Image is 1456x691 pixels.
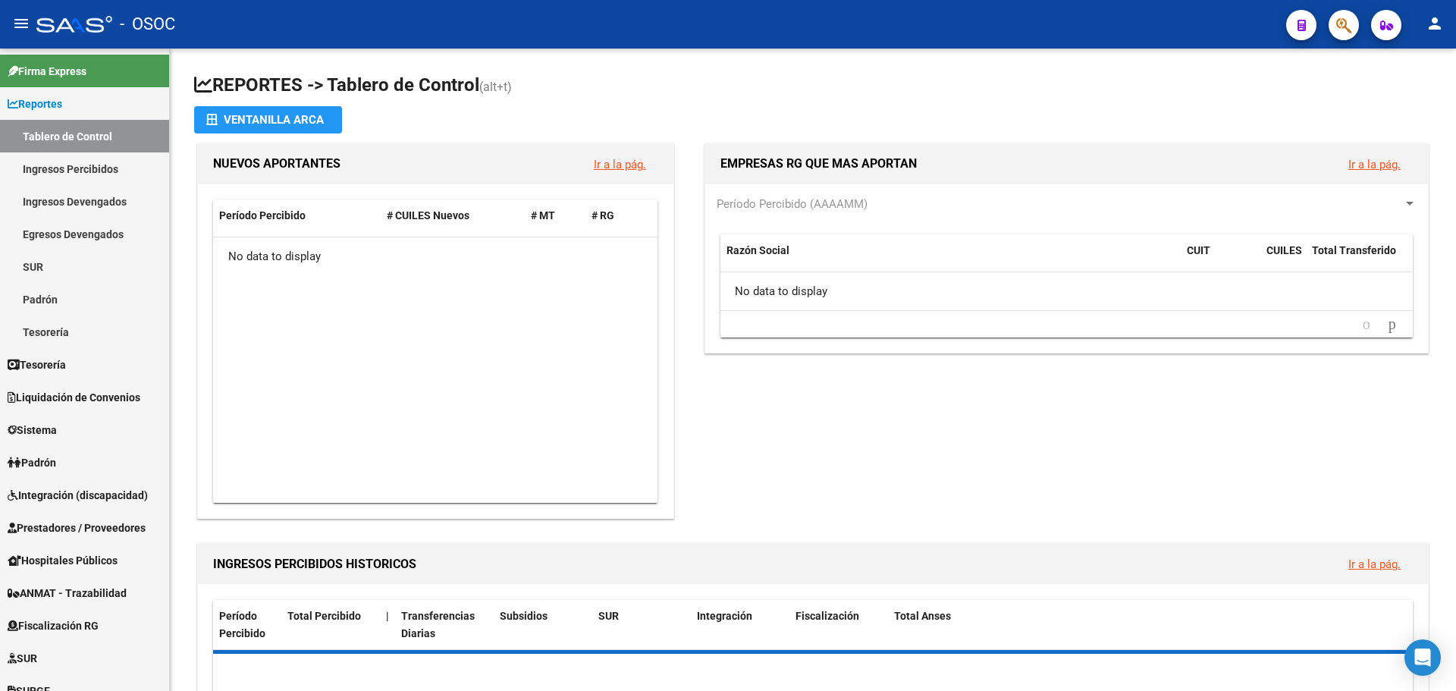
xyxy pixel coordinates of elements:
span: Período Percibido [219,209,306,221]
span: # MT [531,209,555,221]
button: Ir a la pág. [1336,150,1413,178]
datatable-header-cell: | [380,600,395,650]
span: Liquidación de Convenios [8,389,140,406]
span: INGRESOS PERCIBIDOS HISTORICOS [213,557,416,571]
span: Razón Social [726,244,789,256]
button: Ir a la pág. [1336,550,1413,578]
span: Período Percibido [219,610,265,639]
a: Ir a la pág. [1348,558,1401,571]
datatable-header-cell: Fiscalización [789,600,888,650]
datatable-header-cell: Total Transferido [1306,234,1412,284]
span: Tesorería [8,356,66,373]
a: go to next page [1382,316,1403,333]
span: SUR [8,650,37,667]
span: Fiscalización RG [8,617,99,634]
span: Integración (discapacidad) [8,487,148,504]
datatable-header-cell: Período Percibido [213,600,281,650]
span: EMPRESAS RG QUE MAS APORTAN [720,156,917,171]
datatable-header-cell: # MT [525,199,585,232]
span: | [386,610,389,622]
datatable-header-cell: Subsidios [494,600,592,650]
span: Reportes [8,96,62,112]
span: - OSOC [120,8,175,41]
datatable-header-cell: Transferencias Diarias [395,600,494,650]
datatable-header-cell: Total Anses [888,600,1401,650]
span: SUR [598,610,619,622]
span: CUIT [1187,244,1210,256]
h1: REPORTES -> Tablero de Control [194,73,1432,99]
datatable-header-cell: CUILES [1260,234,1306,284]
span: Fiscalización [795,610,859,622]
span: ANMAT - Trazabilidad [8,585,127,601]
datatable-header-cell: CUIT [1181,234,1260,284]
span: Subsidios [500,610,548,622]
span: Firma Express [8,63,86,80]
a: Ir a la pág. [594,158,646,171]
datatable-header-cell: # CUILES Nuevos [381,199,526,232]
datatable-header-cell: Razón Social [720,234,1181,284]
datatable-header-cell: Período Percibido [213,199,381,232]
div: No data to display [720,272,1412,310]
span: Período Percibido (AAAAMM) [717,197,868,211]
div: Open Intercom Messenger [1404,639,1441,676]
span: (alt+t) [479,80,512,94]
span: Integración [697,610,752,622]
datatable-header-cell: Total Percibido [281,600,380,650]
span: # CUILES Nuevos [387,209,469,221]
datatable-header-cell: SUR [592,600,691,650]
a: go to previous page [1356,316,1377,333]
mat-icon: menu [12,14,30,33]
datatable-header-cell: # RG [585,199,646,232]
span: # RG [591,209,614,221]
span: Padrón [8,454,56,471]
button: Ir a la pág. [582,150,658,178]
datatable-header-cell: Integración [691,600,789,650]
div: No data to display [213,237,657,275]
span: Hospitales Públicos [8,552,118,569]
span: Total Anses [894,610,951,622]
span: CUILES [1266,244,1302,256]
span: Total Transferido [1312,244,1396,256]
span: NUEVOS APORTANTES [213,156,340,171]
div: Ventanilla ARCA [206,106,330,133]
span: Sistema [8,422,57,438]
span: Total Percibido [287,610,361,622]
span: Transferencias Diarias [401,610,475,639]
button: Ventanilla ARCA [194,106,342,133]
mat-icon: person [1426,14,1444,33]
a: Ir a la pág. [1348,158,1401,171]
span: Prestadores / Proveedores [8,520,146,536]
